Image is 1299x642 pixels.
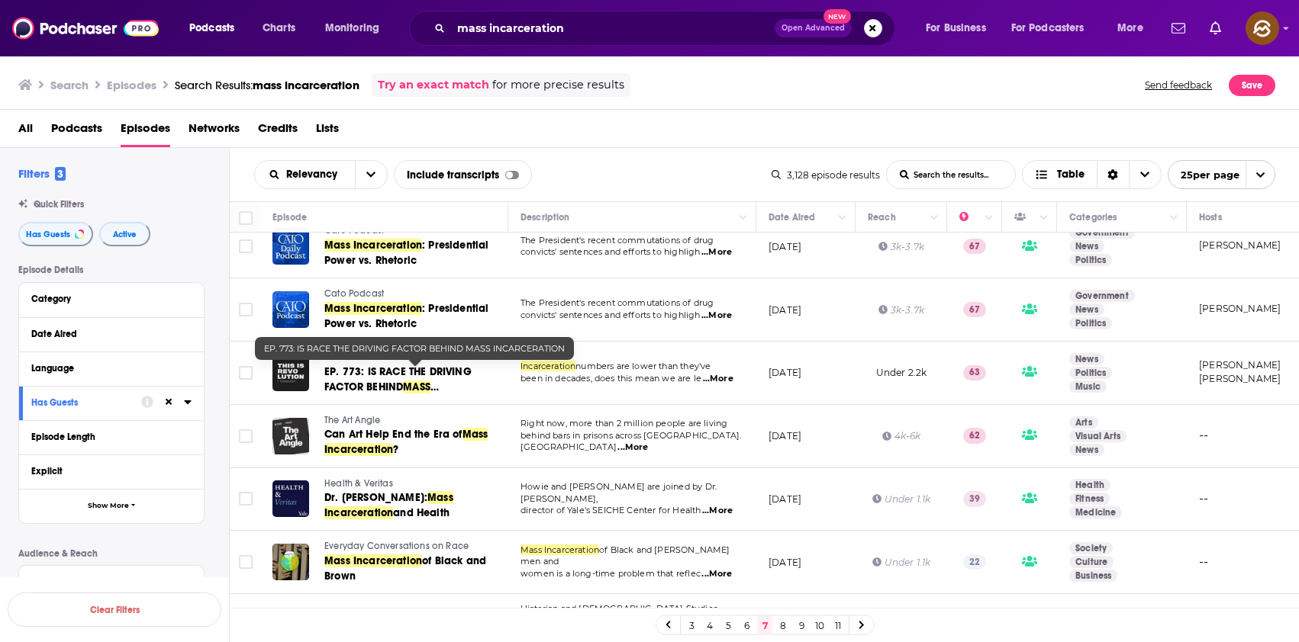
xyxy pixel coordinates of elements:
[772,169,880,181] div: 3,128 episode results
[701,246,732,258] span: ...More
[189,116,240,147] a: Networks
[702,616,717,634] a: 4
[324,606,449,617] span: The [PERSON_NAME] Platform
[1204,15,1227,41] a: Show notifications dropdown
[1069,556,1114,568] a: Culture
[189,18,234,39] span: Podcasts
[521,235,714,246] span: The President's recent commutations of drug
[179,16,254,40] button: open menu
[107,78,156,92] h3: Episodes
[286,169,343,180] span: Relevancy
[31,329,182,339] div: Date Aired
[324,605,506,619] a: The [PERSON_NAME] Platform
[1229,75,1275,96] button: Save
[314,16,399,40] button: open menu
[492,76,624,94] span: for more precise results
[324,427,506,457] a: Can Art Help End the Era ofMass Incarceration?
[617,441,648,454] span: ...More
[324,554,506,584] a: Mass Incarcerationof Black and Brown
[980,209,998,227] button: Column Actions
[1069,430,1127,442] a: Visual Arts
[521,544,730,567] span: of Black and [PERSON_NAME] men and
[31,572,192,591] button: Episode Reach
[31,294,182,304] div: Category
[324,491,427,504] span: Dr. [PERSON_NAME]:
[31,432,182,442] div: Episode Length
[324,239,422,252] span: Mass Incarceration
[1199,208,1222,226] div: Hosts
[1069,317,1112,329] a: Politics
[1199,373,1281,384] a: [PERSON_NAME]
[769,366,801,379] p: [DATE]
[18,116,33,147] span: All
[769,303,801,316] p: [DATE]
[324,238,506,268] a: Mass Incarceration: Presidential Power vs. Rhetoric
[324,428,463,441] span: Can Art Help End the Era of
[878,303,924,316] div: 3k-3.7k
[926,18,986,39] span: For Business
[254,160,388,189] h2: Choose List sort
[521,310,700,320] span: convicts' sentences and efforts to highligh
[99,222,150,246] button: Active
[324,380,430,409] span: MASS INCARCERATION
[18,548,205,559] p: Audience & Reach
[925,209,943,227] button: Column Actions
[521,430,741,453] span: behind bars in prisons across [GEOGRAPHIC_DATA]. [GEOGRAPHIC_DATA]
[324,414,506,428] a: The Art Angle
[521,505,701,515] span: director of Yale's SEICHE Center for Health
[239,239,253,253] span: Toggle select row
[1199,303,1281,314] a: [PERSON_NAME]
[963,365,986,380] p: 63
[1069,542,1113,554] a: Society
[51,116,102,147] a: Podcasts
[833,209,852,227] button: Column Actions
[959,208,981,226] div: Power Score
[1246,11,1279,45] button: Show profile menu
[88,502,129,510] span: Show More
[868,208,896,226] div: Reach
[757,616,772,634] a: 7
[50,78,89,92] h3: Search
[1057,169,1085,180] span: Table
[34,199,84,210] span: Quick Filters
[31,466,182,477] div: Explicit
[1069,208,1117,226] div: Categories
[424,11,910,46] div: Search podcasts, credits, & more...
[1168,163,1239,187] span: 25 per page
[324,288,384,299] span: Cato Podcast
[1069,380,1107,393] a: Music
[239,492,253,506] span: Toggle select row
[355,161,387,188] button: open menu
[963,428,986,443] p: 62
[521,544,599,555] span: Mass Incarceration
[1246,11,1279,45] span: Logged in as hey85204
[1140,73,1217,97] button: Send feedback
[830,616,846,634] a: 11
[18,222,93,246] button: Has Guests
[963,302,986,317] p: 67
[26,230,70,239] span: Has Guests
[31,358,192,377] button: Language
[775,19,852,37] button: Open AdvancedNew
[324,490,506,521] a: Dr. [PERSON_NAME]:Mass Incarcerationand Health
[121,116,170,147] a: Episodes
[521,373,701,384] span: been in decades, does this mean we are le
[31,324,192,343] button: Date Aired
[19,489,204,523] button: Show More
[263,18,295,39] span: Charts
[378,76,489,94] a: Try an exact match
[1168,160,1275,189] button: open menu
[769,429,801,442] p: [DATE]
[324,301,506,332] a: Mass Incarceration: Presidential Power vs. Rhetoric
[769,208,815,226] div: Date Aired
[1069,444,1104,456] a: News
[521,361,575,371] span: Incarceration
[769,556,801,569] p: [DATE]
[1165,209,1183,227] button: Column Actions
[8,592,221,627] button: Clear Filters
[521,481,717,504] span: Howie and [PERSON_NAME] are joined by Dr. [PERSON_NAME],
[316,116,339,147] span: Lists
[324,478,393,489] span: Health & Veritas
[324,365,472,393] span: EP. 773: IS RACE THE DRIVING FACTOR BEHIND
